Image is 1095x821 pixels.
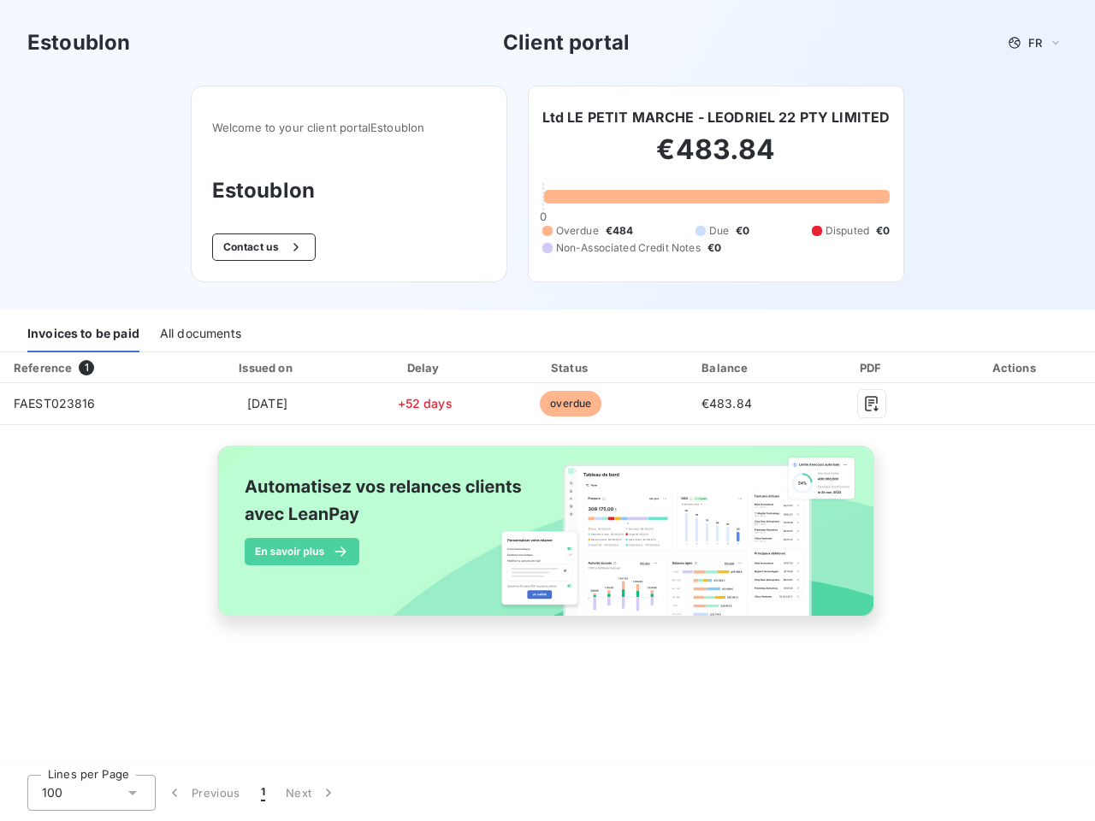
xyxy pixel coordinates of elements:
[212,175,486,206] h3: Estoublon
[160,316,241,352] div: All documents
[707,240,721,256] span: €0
[542,107,891,127] h6: Ltd LE PETIT MARCHE - LEODRIEL 22 PTY LIMITED
[27,316,139,352] div: Invoices to be paid
[826,223,869,239] span: Disputed
[939,359,1092,376] div: Actions
[736,223,749,239] span: €0
[42,784,62,801] span: 100
[79,360,94,375] span: 1
[156,775,251,811] button: Previous
[606,223,634,239] span: €484
[503,27,630,58] h3: Client portal
[500,359,642,376] div: Status
[398,396,453,410] span: +52 days
[542,133,891,184] h2: €483.84
[212,233,316,261] button: Contact us
[540,210,547,223] span: 0
[1028,36,1042,50] span: FR
[709,223,729,239] span: Due
[811,359,932,376] div: PDF
[27,27,130,58] h3: Estoublon
[14,396,96,410] span: FAEST023816
[202,435,893,646] img: banner
[649,359,805,376] div: Balance
[701,396,752,410] span: €483.84
[247,396,287,410] span: [DATE]
[185,359,350,376] div: Issued on
[556,223,599,239] span: Overdue
[357,359,493,376] div: Delay
[876,223,890,239] span: €0
[275,775,347,811] button: Next
[14,361,72,375] div: Reference
[212,121,486,134] span: Welcome to your client portal Estoublon
[251,775,275,811] button: 1
[261,784,265,801] span: 1
[556,240,701,256] span: Non-Associated Credit Notes
[540,391,601,416] span: overdue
